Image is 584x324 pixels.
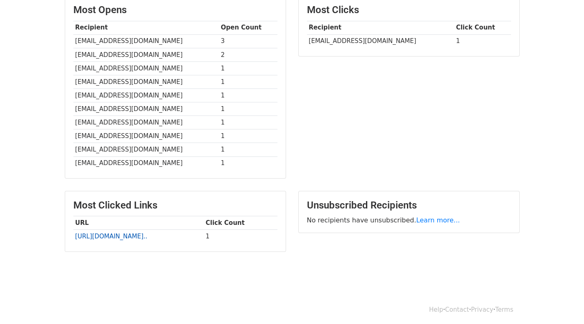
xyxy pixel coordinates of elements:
[307,4,511,16] h3: Most Clicks
[219,129,277,143] td: 1
[73,48,219,61] td: [EMAIL_ADDRESS][DOMAIN_NAME]
[73,102,219,116] td: [EMAIL_ADDRESS][DOMAIN_NAME]
[73,89,219,102] td: [EMAIL_ADDRESS][DOMAIN_NAME]
[219,143,277,156] td: 1
[219,89,277,102] td: 1
[73,199,277,211] h3: Most Clicked Links
[219,116,277,129] td: 1
[471,306,493,313] a: Privacy
[73,156,219,170] td: [EMAIL_ADDRESS][DOMAIN_NAME]
[204,230,277,243] td: 1
[454,34,511,48] td: 1
[307,34,454,48] td: [EMAIL_ADDRESS][DOMAIN_NAME]
[219,156,277,170] td: 1
[543,285,584,324] iframe: Chat Widget
[73,143,219,156] td: [EMAIL_ADDRESS][DOMAIN_NAME]
[73,116,219,129] td: [EMAIL_ADDRESS][DOMAIN_NAME]
[73,4,277,16] h3: Most Opens
[73,61,219,75] td: [EMAIL_ADDRESS][DOMAIN_NAME]
[73,75,219,88] td: [EMAIL_ADDRESS][DOMAIN_NAME]
[454,21,511,34] th: Click Count
[219,34,277,48] td: 3
[307,21,454,34] th: Recipient
[429,306,443,313] a: Help
[416,216,460,224] a: Learn more...
[73,34,219,48] td: [EMAIL_ADDRESS][DOMAIN_NAME]
[307,216,511,224] p: No recipients have unsubscribed.
[219,21,277,34] th: Open Count
[73,216,204,230] th: URL
[204,216,277,230] th: Click Count
[495,306,513,313] a: Terms
[73,21,219,34] th: Recipient
[307,199,511,211] h3: Unsubscribed Recipients
[219,102,277,116] td: 1
[219,48,277,61] td: 2
[445,306,469,313] a: Contact
[75,233,147,240] a: [URL][DOMAIN_NAME]..
[219,75,277,88] td: 1
[73,129,219,143] td: [EMAIL_ADDRESS][DOMAIN_NAME]
[219,61,277,75] td: 1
